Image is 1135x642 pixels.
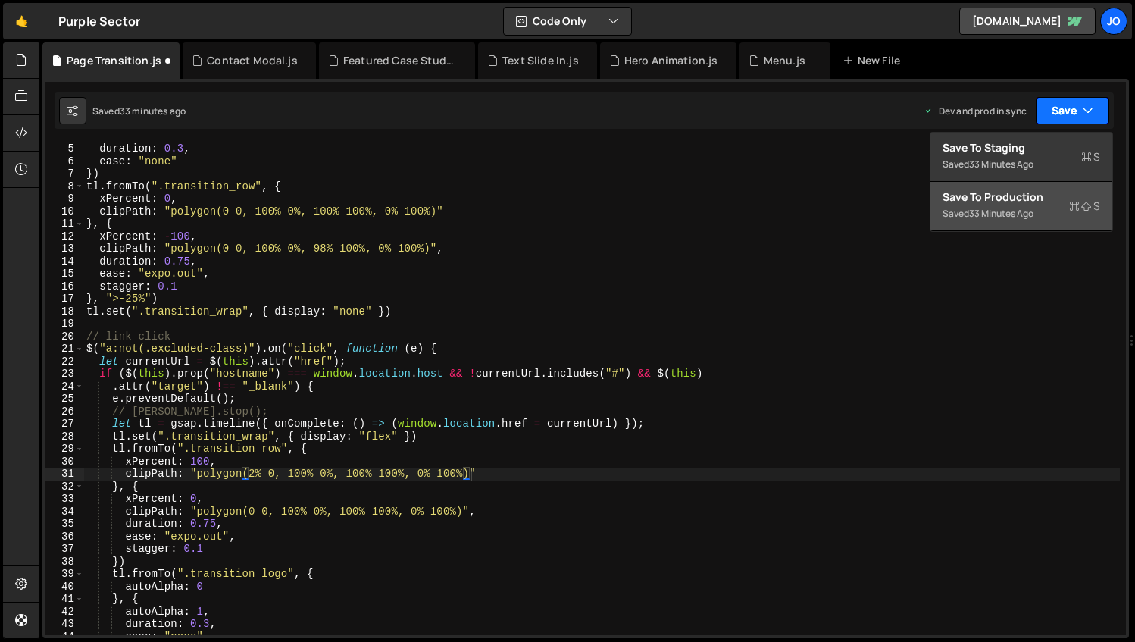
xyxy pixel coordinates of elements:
div: 41 [45,593,84,606]
div: 34 [45,506,84,518]
div: 23 [45,368,84,381]
div: 42 [45,606,84,619]
div: 38 [45,556,84,568]
div: 12 [45,230,84,243]
div: 33 minutes ago [120,105,186,117]
div: 17 [45,293,84,305]
div: 10 [45,205,84,218]
button: Save to StagingS Saved33 minutes ago [930,133,1112,182]
div: Saved [943,155,1100,174]
div: Save to Production [943,189,1100,205]
div: 39 [45,568,84,581]
div: 19 [45,318,84,330]
span: S [1069,199,1100,214]
div: 33 minutes ago [969,158,1033,171]
div: 33 [45,493,84,506]
button: Save [1036,97,1109,124]
div: 32 [45,481,84,493]
div: 36 [45,531,84,543]
div: Hero Animation.js [624,53,718,68]
div: 27 [45,418,84,431]
a: Jo [1100,8,1127,35]
span: S [1081,149,1100,164]
div: 40 [45,581,84,593]
div: 35 [45,518,84,531]
div: 37 [45,543,84,556]
div: 33 minutes ago [969,207,1033,220]
div: Save to Staging [943,140,1100,155]
div: 29 [45,443,84,456]
div: 20 [45,330,84,343]
div: New File [843,53,906,68]
button: Save to ProductionS Saved33 minutes ago [930,182,1112,231]
div: 18 [45,305,84,318]
div: 30 [45,456,84,468]
div: Featured Case Studies.js [343,53,457,68]
div: 6 [45,155,84,168]
div: 24 [45,381,84,393]
div: 25 [45,393,84,406]
div: 22 [45,355,84,368]
div: Menu.js [764,53,805,68]
div: 43 [45,618,84,631]
div: 14 [45,255,84,268]
a: [DOMAIN_NAME] [959,8,1096,35]
div: 7 [45,168,84,180]
div: Page Transition.js [67,53,161,68]
div: 15 [45,268,84,280]
div: 31 [45,468,84,481]
div: Dev and prod in sync [924,105,1027,117]
div: 5 [45,142,84,155]
div: 9 [45,193,84,205]
div: 26 [45,406,84,418]
div: 8 [45,180,84,193]
div: Contact Modal.js [207,53,298,68]
div: 11 [45,218,84,230]
div: 16 [45,280,84,293]
button: Code Only [504,8,631,35]
div: Saved [943,205,1100,223]
div: 21 [45,343,84,355]
a: 🤙 [3,3,40,39]
div: Saved [92,105,186,117]
div: 28 [45,431,84,443]
div: Text Slide In.js [502,53,579,68]
div: Purple Sector [58,12,140,30]
div: 13 [45,243,84,255]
